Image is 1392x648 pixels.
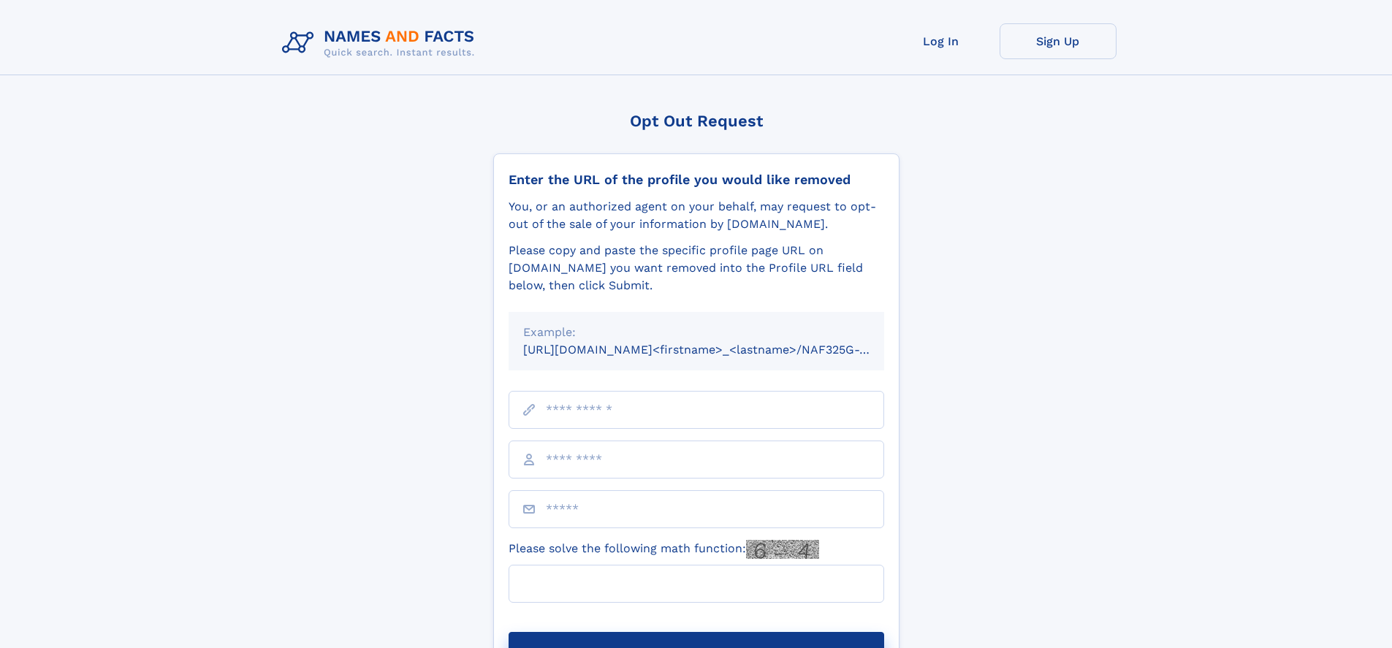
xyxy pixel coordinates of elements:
[493,112,900,130] div: Opt Out Request
[509,242,884,294] div: Please copy and paste the specific profile page URL on [DOMAIN_NAME] you want removed into the Pr...
[1000,23,1117,59] a: Sign Up
[509,540,819,559] label: Please solve the following math function:
[883,23,1000,59] a: Log In
[509,172,884,188] div: Enter the URL of the profile you would like removed
[523,324,870,341] div: Example:
[509,198,884,233] div: You, or an authorized agent on your behalf, may request to opt-out of the sale of your informatio...
[523,343,912,357] small: [URL][DOMAIN_NAME]<firstname>_<lastname>/NAF325G-xxxxxxxx
[276,23,487,63] img: Logo Names and Facts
